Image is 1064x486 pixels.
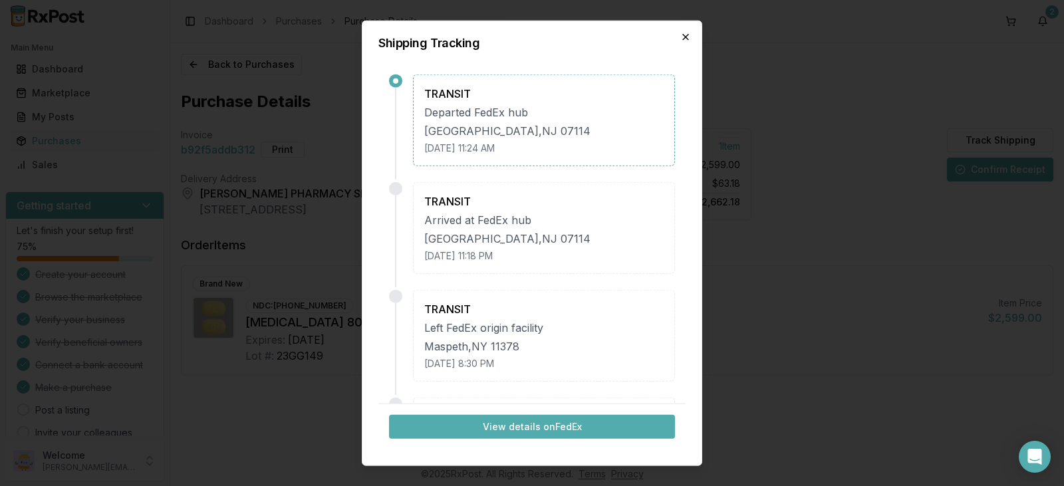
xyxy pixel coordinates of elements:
div: TRANSIT [424,85,664,101]
div: Maspeth , NY 11378 [424,338,664,354]
div: TRANSIT [424,301,664,316]
div: Arrived at FedEx hub [424,211,664,227]
div: [GEOGRAPHIC_DATA] , NJ 07114 [424,230,664,246]
div: TRANSIT [424,193,664,209]
h2: Shipping Tracking [378,37,686,49]
div: [GEOGRAPHIC_DATA] , NJ 07114 [424,122,664,138]
div: [DATE] 11:24 AM [424,141,664,154]
div: Left FedEx origin facility [424,319,664,335]
div: [DATE] 11:18 PM [424,249,664,262]
div: [DATE] 8:30 PM [424,356,664,370]
div: Departed FedEx hub [424,104,664,120]
button: View details onFedEx [389,415,675,439]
